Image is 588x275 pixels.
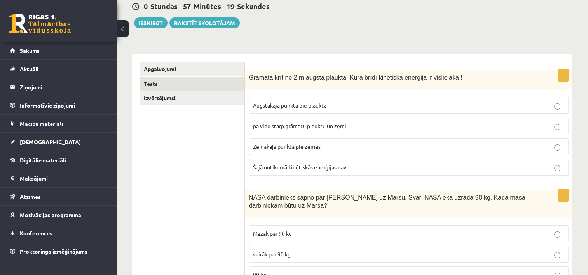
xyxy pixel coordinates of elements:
[554,103,560,110] input: Augstākajā punktā pie plaukta
[10,151,107,169] a: Digitālie materiāli
[253,122,346,129] span: pa vidu starp grāmatu plauktu un zemi
[20,211,81,218] span: Motivācijas programma
[253,143,321,150] span: Zemākajā punkta pie zemes
[558,189,569,202] p: 1p
[144,2,148,10] span: 0
[554,231,560,238] input: Mazāk par 90 kg
[10,224,107,242] a: Konferences
[253,230,292,237] span: Mazāk par 90 kg
[20,120,63,127] span: Mācību materiāli
[249,74,462,81] span: Grāmata krīt no 2 m augsta plaukta. Kurā brīdī kinētiskā enerģija ir vislielākā !
[237,2,270,10] span: Sekundes
[140,91,244,105] a: Izvērtējums!
[20,157,66,164] span: Digitālie materiāli
[554,124,560,130] input: pa vidu starp grāmatu plauktu un zemi
[20,138,81,145] span: [DEMOGRAPHIC_DATA]
[20,65,38,72] span: Aktuāli
[10,115,107,132] a: Mācību materiāli
[227,2,234,10] span: 19
[554,144,560,151] input: Zemākajā punkta pie zemes
[169,17,240,28] a: Rakstīt skolotājam
[150,2,178,10] span: Stundas
[554,252,560,258] input: vairāk par 90 kg
[140,62,244,76] a: Apgalvojumi
[20,78,107,96] legend: Ziņojumi
[554,165,560,171] input: Šajā notikumā kinētiskās enerģijas nav
[10,60,107,78] a: Aktuāli
[20,230,52,237] span: Konferences
[10,169,107,187] a: Maksājumi
[249,194,525,209] span: NASA darbinieks sapņo par [PERSON_NAME] uz Marsu. Svari NASA ēkā uzrāda 90 kg. Kāda masa darbinie...
[10,78,107,96] a: Ziņojumi
[253,102,326,109] span: Augstākajā punktā pie plaukta
[20,96,107,114] legend: Informatīvie ziņojumi
[20,248,87,255] span: Proktoringa izmēģinājums
[134,17,168,28] button: Iesniegt
[9,14,71,33] a: Rīgas 1. Tālmācības vidusskola
[183,2,191,10] span: 57
[10,206,107,224] a: Motivācijas programma
[20,193,41,200] span: Atzīmes
[194,2,221,10] span: Minūtes
[253,251,291,258] span: vairāk par 90 kg
[558,69,569,82] p: 1p
[10,188,107,205] a: Atzīmes
[10,42,107,59] a: Sākums
[10,96,107,114] a: Informatīvie ziņojumi
[140,77,244,91] a: Tests
[20,47,40,54] span: Sākums
[10,242,107,260] a: Proktoringa izmēģinājums
[253,164,346,171] span: Šajā notikumā kinētiskās enerģijas nav
[20,169,107,187] legend: Maksājumi
[10,133,107,151] a: [DEMOGRAPHIC_DATA]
